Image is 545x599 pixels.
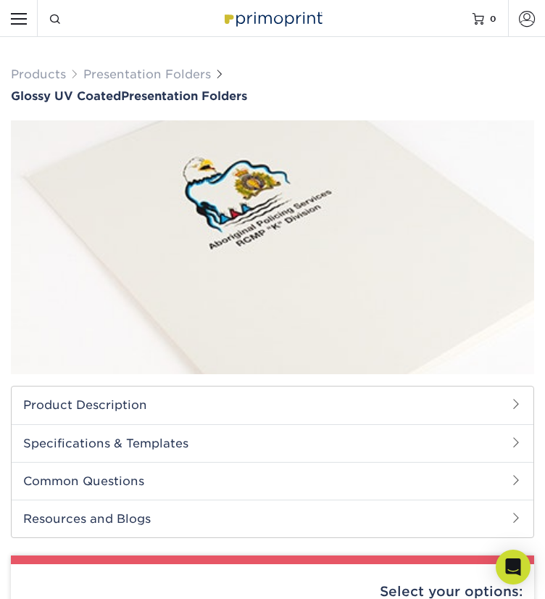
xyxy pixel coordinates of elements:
h1: Presentation Folders [11,89,534,103]
div: Open Intercom Messenger [496,550,531,584]
h2: Resources and Blogs [12,500,533,537]
h2: Product Description [12,387,533,424]
span: 0 [490,13,496,23]
h2: Specifications & Templates [12,424,533,462]
img: Glossy UV Coated 01 [11,67,534,429]
img: Primoprint [220,7,325,29]
a: Glossy UV CoatedPresentation Folders [11,89,534,103]
a: Presentation Folders [83,67,211,81]
span: Glossy UV Coated [11,89,121,103]
a: Products [11,67,66,81]
h2: Common Questions [12,462,533,500]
